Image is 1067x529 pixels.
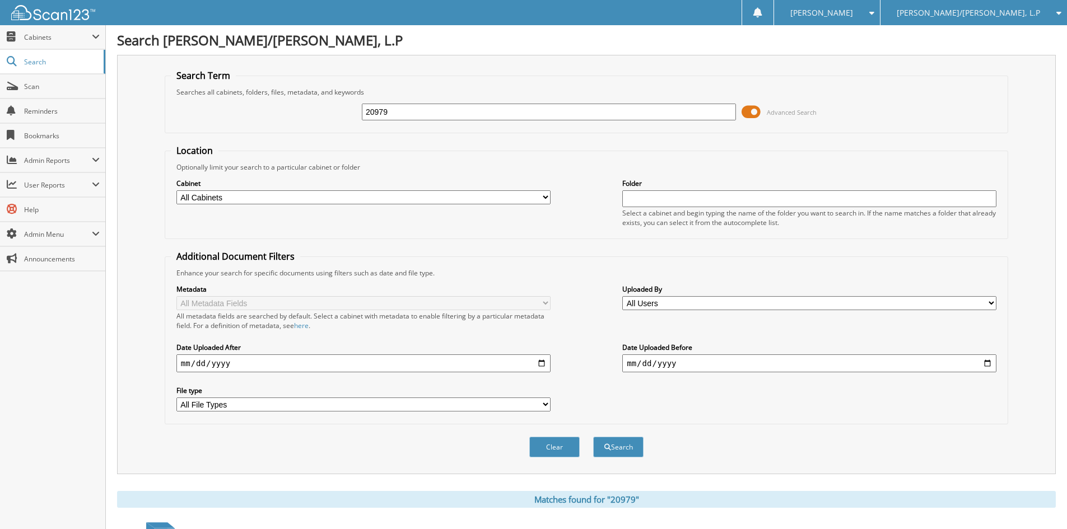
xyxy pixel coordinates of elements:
input: end [622,354,996,372]
label: Cabinet [176,179,551,188]
div: Select a cabinet and begin typing the name of the folder you want to search in. If the name match... [622,208,996,227]
label: Date Uploaded Before [622,343,996,352]
a: here [294,321,309,330]
span: Scan [24,82,100,91]
span: [PERSON_NAME] [790,10,853,16]
span: User Reports [24,180,92,190]
span: Help [24,205,100,214]
h1: Search [PERSON_NAME]/[PERSON_NAME], L.P [117,31,1056,49]
div: Optionally limit your search to a particular cabinet or folder [171,162,1002,172]
input: start [176,354,551,372]
label: File type [176,386,551,395]
span: Search [24,57,98,67]
span: Admin Reports [24,156,92,165]
div: Matches found for "20979" [117,491,1056,508]
span: Reminders [24,106,100,116]
span: Announcements [24,254,100,264]
label: Date Uploaded After [176,343,551,352]
button: Search [593,437,644,457]
div: Searches all cabinets, folders, files, metadata, and keywords [171,87,1002,97]
div: Enhance your search for specific documents using filters such as date and file type. [171,268,1002,278]
label: Folder [622,179,996,188]
label: Metadata [176,284,551,294]
img: scan123-logo-white.svg [11,5,95,20]
span: Advanced Search [767,108,817,116]
span: Admin Menu [24,230,92,239]
legend: Search Term [171,69,236,82]
span: Bookmarks [24,131,100,141]
div: All metadata fields are searched by default. Select a cabinet with metadata to enable filtering b... [176,311,551,330]
legend: Additional Document Filters [171,250,300,263]
button: Clear [529,437,580,457]
span: [PERSON_NAME]/[PERSON_NAME], L.P [897,10,1040,16]
legend: Location [171,144,218,157]
span: Cabinets [24,32,92,42]
label: Uploaded By [622,284,996,294]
